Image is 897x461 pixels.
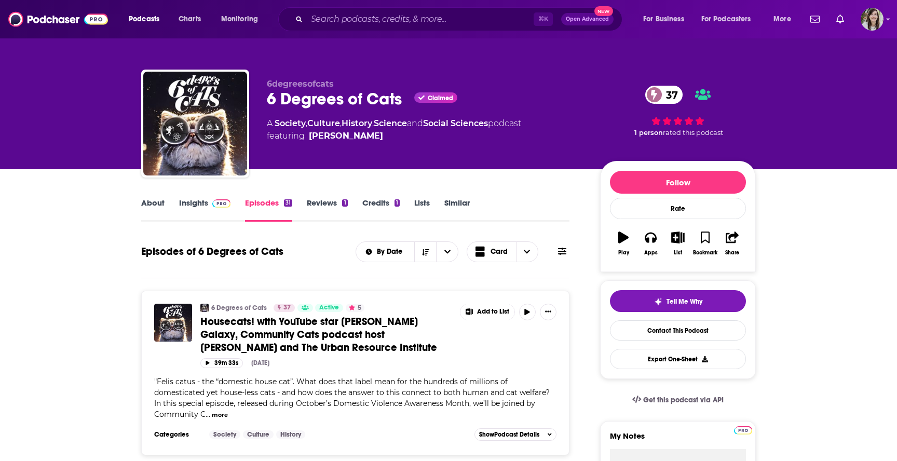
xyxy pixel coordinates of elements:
span: " [154,377,550,419]
img: Podchaser - Follow, Share and Rate Podcasts [8,9,108,29]
a: Show notifications dropdown [806,10,824,28]
span: Housecats! with YouTube star [PERSON_NAME] Galaxy, Community Cats podcast host [PERSON_NAME] and ... [200,315,437,354]
a: Get this podcast via API [624,387,732,413]
span: New [594,6,613,16]
button: open menu [695,11,766,28]
a: Similar [444,198,470,222]
span: Felis catus - the “domestic house cat”. What does that label mean for the hundreds of millions of... [154,377,550,419]
a: 37 [645,86,683,104]
input: Search podcasts, credits, & more... [307,11,534,28]
span: Claimed [428,96,453,101]
button: open menu [636,11,697,28]
div: Rate [610,198,746,219]
button: Show More Button [540,304,556,320]
div: Share [725,250,739,256]
button: open menu [766,11,804,28]
a: Pro website [734,425,752,435]
button: open menu [121,11,173,28]
button: Share [719,225,746,262]
span: Monitoring [221,12,258,26]
span: Podcasts [129,12,159,26]
span: featuring [267,130,521,142]
button: Apps [637,225,664,262]
a: Charts [172,11,207,28]
label: My Notes [610,431,746,449]
button: Open AdvancedNew [561,13,614,25]
div: 37 1 personrated this podcast [600,79,756,143]
span: Add to List [477,308,509,316]
button: tell me why sparkleTell Me Why [610,290,746,312]
a: Show notifications dropdown [832,10,848,28]
a: History [276,430,305,439]
span: ⌘ K [534,12,553,26]
img: tell me why sparkle [654,297,662,306]
button: List [664,225,691,262]
a: 6 Degrees of Cats [211,304,267,312]
div: 31 [284,199,292,207]
h2: Choose List sort [356,241,459,262]
h3: Categories [154,430,201,439]
span: rated this podcast [663,129,723,137]
span: , [306,118,307,128]
span: Charts [179,12,201,26]
div: Bookmark [693,250,717,256]
a: Social Sciences [423,118,488,128]
a: Credits1 [362,198,400,222]
img: Housecats! with YouTube star Jackson Galaxy, Community Cats podcast host Stacy LeBaron and The Ur... [154,304,192,342]
img: 6 Degrees of Cats [200,304,209,312]
a: Culture [307,118,340,128]
div: Search podcasts, credits, & more... [288,7,632,31]
button: open menu [356,248,415,255]
span: and [407,118,423,128]
a: Lists [414,198,430,222]
div: List [674,250,682,256]
a: Amanda B. [309,130,383,142]
button: Export One-Sheet [610,349,746,369]
a: Society [275,118,306,128]
span: Card [491,248,508,255]
a: Contact This Podcast [610,320,746,341]
button: Choose View [467,241,538,262]
span: Show Podcast Details [479,431,539,438]
img: 6 Degrees of Cats [143,72,247,175]
span: 1 person [634,129,663,137]
div: 1 [342,199,347,207]
button: Show profile menu [861,8,884,31]
img: Podchaser Pro [734,426,752,435]
span: For Business [643,12,684,26]
a: Culture [243,430,274,439]
img: Podchaser Pro [212,199,230,208]
a: Science [374,118,407,128]
span: Get this podcast via API [643,396,724,404]
a: Society [209,430,240,439]
a: Reviews1 [307,198,347,222]
span: , [372,118,374,128]
button: Bookmark [691,225,718,262]
button: Sort Direction [414,242,436,262]
a: Housecats! with YouTube star [PERSON_NAME] Galaxy, Community Cats podcast host [PERSON_NAME] and ... [200,315,453,354]
a: History [342,118,372,128]
span: Open Advanced [566,17,609,22]
div: [DATE] [251,359,269,367]
span: , [340,118,342,128]
button: more [212,411,228,419]
span: Tell Me Why [667,297,702,306]
span: For Podcasters [701,12,751,26]
span: Logged in as devinandrade [861,8,884,31]
img: User Profile [861,8,884,31]
span: 37 [656,86,683,104]
span: More [773,12,791,26]
div: Apps [644,250,658,256]
button: 39m 33s [200,358,243,368]
a: Active [315,304,343,312]
span: By Date [377,248,406,255]
button: ShowPodcast Details [474,428,556,441]
span: Active [319,303,339,313]
button: Follow [610,171,746,194]
h1: Episodes of 6 Degrees of Cats [141,245,283,258]
a: 37 [274,304,295,312]
button: open menu [436,242,458,262]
